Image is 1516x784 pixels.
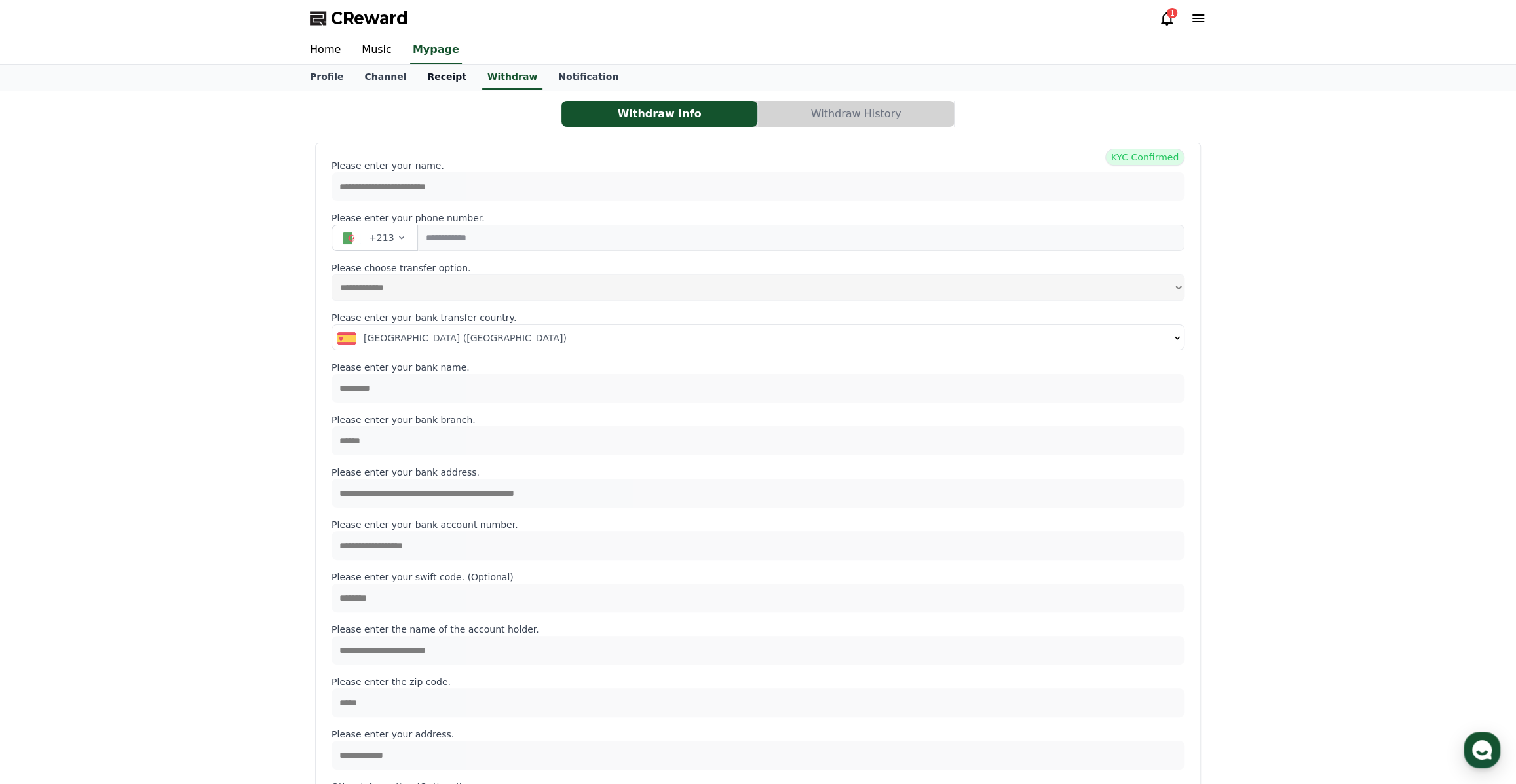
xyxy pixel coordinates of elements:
[758,101,955,127] a: Withdraw History
[332,159,1184,172] p: Please enter your name.
[332,728,1184,741] p: Please enter your address.
[332,413,1184,426] p: Please enter your bank branch.
[1105,149,1184,166] span: KYC Confirmed
[364,331,567,345] span: [GEOGRAPHIC_DATA] ([GEOGRAPHIC_DATA])
[33,435,56,445] span: Home
[169,415,252,448] a: Settings
[758,101,954,127] button: Withdraw History
[331,8,408,29] span: CReward
[86,415,169,448] a: Messages
[109,436,147,446] span: Messages
[194,435,226,445] span: Settings
[369,231,394,244] span: +213
[332,361,1184,374] p: Please enter your bank name.
[332,675,1184,688] p: Please enter the zip code.
[1159,10,1175,26] a: 1
[299,65,354,90] a: Profile
[548,65,629,90] a: Notification
[1167,8,1177,18] div: 1
[332,623,1184,636] p: Please enter the name of the account holder.
[332,261,1184,274] p: Please choose transfer option.
[332,212,1184,225] p: Please enter your phone number.
[310,8,408,29] a: CReward
[354,65,417,90] a: Channel
[351,37,402,64] a: Music
[332,311,1184,324] p: Please enter your bank transfer country.
[332,570,1184,584] p: Please enter your swift code. (Optional)
[417,65,477,90] a: Receipt
[332,466,1184,479] p: Please enter your bank address.
[332,518,1184,531] p: Please enter your bank account number.
[299,37,351,64] a: Home
[561,101,757,127] button: Withdraw Info
[482,65,542,90] a: Withdraw
[4,415,86,448] a: Home
[410,37,462,64] a: Mypage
